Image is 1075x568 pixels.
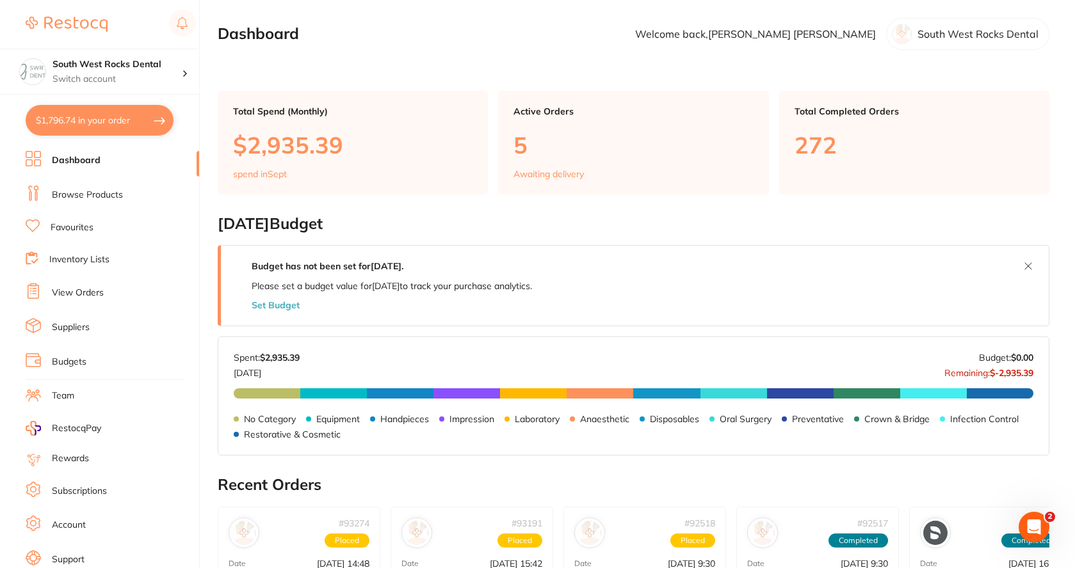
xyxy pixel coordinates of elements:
p: Crown & Bridge [864,414,930,424]
p: Handpieces [380,414,429,424]
p: Switch account [53,73,182,86]
h2: Dashboard [218,25,299,43]
a: View Orders [52,287,104,299]
strong: $-2,935.39 [990,367,1033,379]
p: 5 [513,132,753,158]
p: Date [401,559,419,568]
p: Budget: [979,352,1033,363]
p: spend in Sept [233,169,287,179]
a: Total Spend (Monthly)$2,935.39spend inSept [218,91,488,194]
p: $2,935.39 [233,132,473,158]
p: Restorative & Cosmetic [244,429,341,439]
iframe: Intercom live chat [1019,512,1049,542]
h4: South West Rocks Dental [53,58,182,71]
p: Anaesthetic [580,414,629,424]
span: Completed [828,533,888,548]
a: Subscriptions [52,485,107,498]
a: Account [52,519,86,532]
img: South West Rocks Dental [20,59,45,84]
p: Remaining: [944,363,1033,378]
p: Welcome back, [PERSON_NAME] [PERSON_NAME] [635,28,876,40]
img: Henry Schein Halas [232,521,256,545]
a: Inventory Lists [49,253,109,266]
p: Oral Surgery [720,414,772,424]
strong: Budget has not been set for [DATE] . [252,260,403,272]
img: Adam Dental [750,521,775,545]
strong: $2,935.39 [260,352,300,363]
a: RestocqPay [26,421,101,436]
img: Dentsply Sirona [923,521,948,545]
p: Total Completed Orders [795,106,1034,116]
a: Budgets [52,356,86,368]
p: # 92518 [684,518,715,528]
p: # 93274 [339,518,369,528]
button: Set Budget [252,300,300,310]
span: 2 [1045,512,1055,522]
button: $1,796.74 in your order [26,105,174,136]
p: Infection Control [950,414,1019,424]
img: Henry Schein Halas [405,521,429,545]
span: RestocqPay [52,422,101,435]
p: Equipment [316,414,360,424]
span: Placed [670,533,715,548]
p: # 93191 [512,518,542,528]
a: Restocq Logo [26,10,108,39]
span: Placed [497,533,542,548]
h2: Recent Orders [218,476,1049,494]
p: # 92517 [857,518,888,528]
img: Restocq Logo [26,17,108,32]
p: Spent: [234,352,300,363]
p: [DATE] [234,363,300,378]
a: Dashboard [52,154,101,167]
h2: [DATE] Budget [218,215,1049,233]
p: Awaiting delivery [513,169,584,179]
p: Date [229,559,246,568]
p: 272 [795,132,1034,158]
a: Suppliers [52,321,90,334]
p: Laboratory [515,414,560,424]
p: Impression [449,414,494,424]
a: Support [52,553,85,566]
p: Disposables [650,414,699,424]
span: Placed [325,533,369,548]
p: Date [920,559,937,568]
p: Please set a budget value for [DATE] to track your purchase analytics. [252,281,532,291]
a: Favourites [51,221,93,234]
img: RestocqPay [26,421,41,436]
a: Browse Products [52,189,123,201]
span: Completed [1001,533,1061,548]
p: Date [574,559,592,568]
a: Team [52,390,74,402]
p: No Category [244,414,296,424]
p: Active Orders [513,106,753,116]
p: Preventative [792,414,844,424]
a: Total Completed Orders272 [779,91,1049,194]
img: Adam Dental [578,521,602,545]
p: South West Rocks Dental [917,28,1039,40]
p: Date [747,559,764,568]
a: Rewards [52,452,89,465]
strong: $0.00 [1011,352,1033,363]
p: Total Spend (Monthly) [233,106,473,116]
a: Active Orders5Awaiting delivery [498,91,768,194]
